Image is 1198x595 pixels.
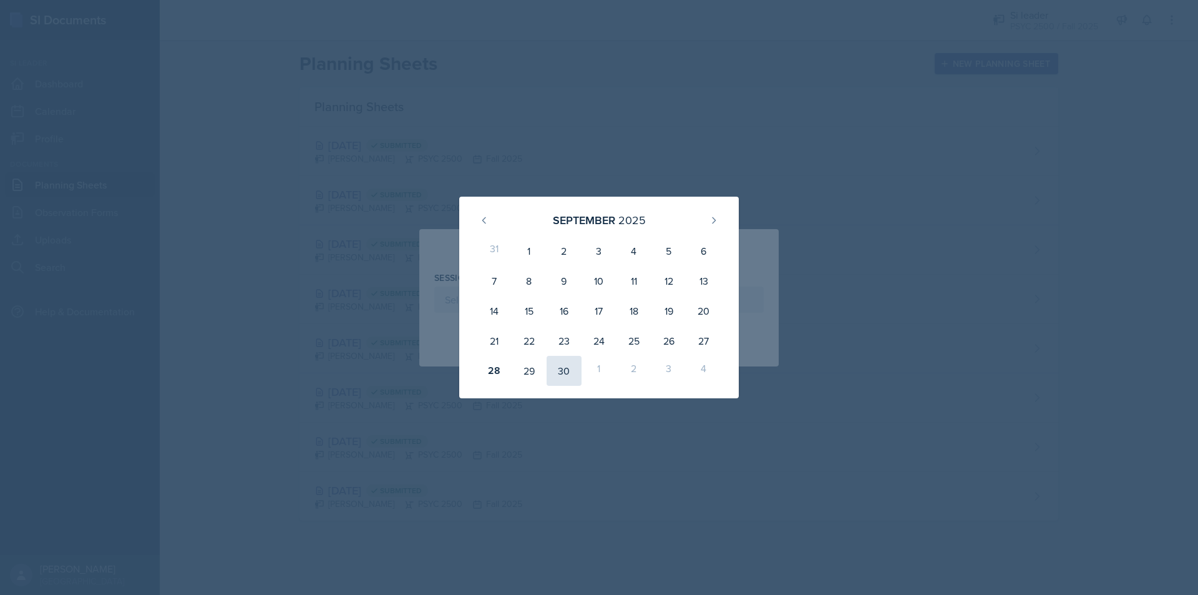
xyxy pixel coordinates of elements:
[686,356,721,386] div: 4
[582,266,616,296] div: 10
[582,236,616,266] div: 3
[477,296,512,326] div: 14
[618,212,646,229] div: 2025
[512,236,547,266] div: 1
[582,356,616,386] div: 1
[616,236,651,266] div: 4
[547,356,582,386] div: 30
[477,356,512,386] div: 28
[651,266,686,296] div: 12
[547,296,582,326] div: 16
[512,266,547,296] div: 8
[616,296,651,326] div: 18
[616,266,651,296] div: 11
[686,326,721,356] div: 27
[477,236,512,266] div: 31
[686,236,721,266] div: 6
[553,212,615,229] div: September
[512,326,547,356] div: 22
[547,236,582,266] div: 2
[477,326,512,356] div: 21
[616,356,651,386] div: 2
[582,296,616,326] div: 17
[616,326,651,356] div: 25
[582,326,616,356] div: 24
[651,356,686,386] div: 3
[686,296,721,326] div: 20
[547,326,582,356] div: 23
[651,236,686,266] div: 5
[547,266,582,296] div: 9
[651,296,686,326] div: 19
[686,266,721,296] div: 13
[512,356,547,386] div: 29
[477,266,512,296] div: 7
[512,296,547,326] div: 15
[651,326,686,356] div: 26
